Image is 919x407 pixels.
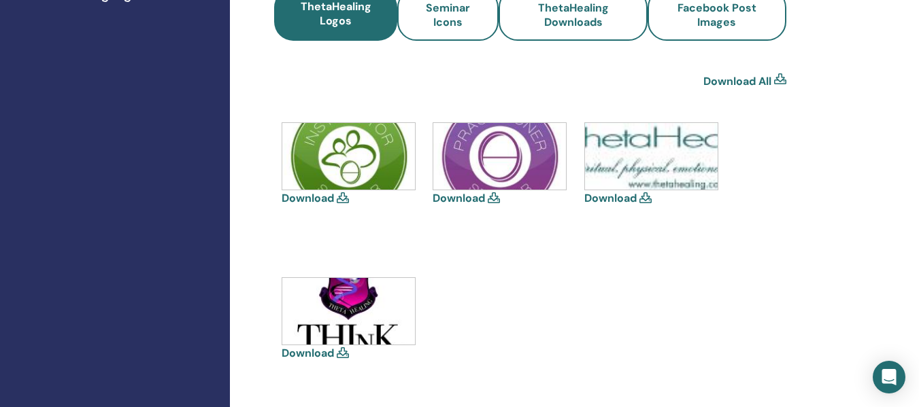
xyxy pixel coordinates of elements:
img: think-shield.jpg [282,278,415,344]
img: thetahealing-logo-a-copy.jpg [585,123,718,190]
span: ThetaHealing Downloads [538,1,609,29]
img: icons-instructor.jpg [282,123,415,190]
a: Download [282,346,334,360]
a: Download [584,191,637,205]
img: icons-practitioner.jpg [433,123,566,190]
div: Open Intercom Messenger [873,361,905,393]
span: Seminar Icons [426,1,470,29]
span: Facebook Post Images [678,1,756,29]
a: Download [282,191,334,205]
a: Download All [703,73,771,90]
a: Download [433,191,485,205]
